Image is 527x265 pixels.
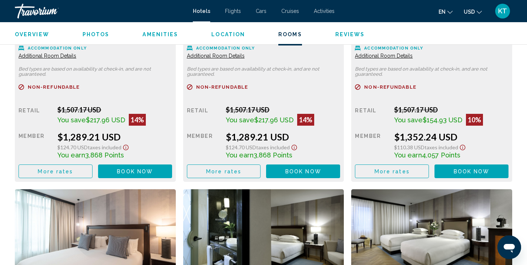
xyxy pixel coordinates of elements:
button: Reviews [335,31,365,38]
span: Additional Room Details [19,53,76,59]
span: en [439,9,446,15]
p: Bed types are based on availability at check-in, and are not guaranteed. [355,67,508,77]
div: Retail [355,106,388,126]
span: You save [226,116,254,124]
span: Additional Room Details [355,53,413,59]
button: Change language [439,6,453,17]
a: Travorium [15,4,185,18]
button: More rates [19,164,93,178]
button: Rooms [278,31,302,38]
button: Photos [83,31,110,38]
span: Location [211,31,245,37]
button: Show Taxes and Fees disclaimer [458,142,467,151]
span: More rates [206,169,241,174]
button: User Menu [493,3,512,19]
iframe: Button to launch messaging window [497,235,521,259]
span: Amenities [142,31,178,37]
div: Member [19,131,52,159]
button: More rates [187,164,261,178]
span: You save [57,116,86,124]
span: Book now [285,169,321,174]
div: Member [187,131,220,159]
span: $217.96 USD [254,116,293,124]
span: Additional Room Details [187,53,245,59]
span: Accommodation Only [28,46,87,51]
div: $1,352.24 USD [394,131,508,142]
span: KT [498,7,507,15]
span: Accommodation Only [364,46,423,51]
span: Rooms [278,31,302,37]
span: $124.70 USD [57,144,88,150]
span: 4,057 Points [422,151,460,159]
div: Member [355,131,388,159]
button: Show Taxes and Fees disclaimer [121,142,130,151]
button: Book now [434,164,508,178]
span: $110.38 USD [394,144,424,150]
a: Flights [225,8,241,14]
div: $1,289.21 USD [226,131,340,142]
span: Taxes included [256,144,290,150]
span: More rates [38,169,73,174]
span: 3,868 Points [85,151,124,159]
span: More rates [375,169,410,174]
div: $1,507.17 USD [57,106,172,114]
span: You earn [394,151,422,159]
button: Change currency [464,6,482,17]
span: 3,868 Points [254,151,292,159]
div: $1,289.21 USD [57,131,172,142]
span: Non-refundable [28,85,80,89]
span: $124.70 USD [226,144,256,150]
span: Taxes included [424,144,458,150]
span: Book now [117,169,153,174]
span: You earn [57,151,85,159]
span: Non-refundable [196,85,248,89]
button: Show Taxes and Fees disclaimer [290,142,299,151]
span: USD [464,9,475,15]
span: Photos [83,31,110,37]
div: 14% [297,114,314,126]
button: Amenities [142,31,178,38]
button: Book now [98,164,172,178]
span: Book now [454,169,490,174]
p: Bed types are based on availability at check-in, and are not guaranteed. [187,67,340,77]
div: $1,507.17 USD [394,106,508,114]
button: Book now [266,164,340,178]
span: Non-refundable [364,85,416,89]
span: Overview [15,31,49,37]
div: 14% [129,114,146,126]
button: More rates [355,164,429,178]
span: Accommodation Only [196,46,255,51]
a: Cruises [281,8,299,14]
span: Taxes included [88,144,121,150]
button: Overview [15,31,49,38]
span: $217.96 USD [86,116,125,124]
p: Bed types are based on availability at check-in, and are not guaranteed. [19,67,172,77]
span: Reviews [335,31,365,37]
a: Hotels [193,8,210,14]
span: $154.93 USD [423,116,462,124]
a: Cars [256,8,266,14]
a: Activities [314,8,335,14]
button: Location [211,31,245,38]
span: You save [394,116,423,124]
div: Retail [19,106,52,126]
div: 10% [466,114,483,126]
div: $1,507.17 USD [226,106,340,114]
div: Retail [187,106,220,126]
span: You earn [226,151,254,159]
